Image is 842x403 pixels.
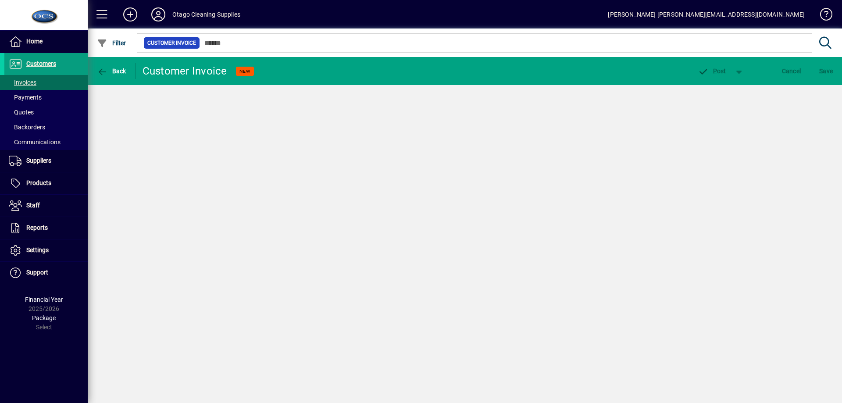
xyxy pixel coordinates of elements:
[4,150,88,172] a: Suppliers
[4,120,88,135] a: Backorders
[819,68,823,75] span: S
[88,63,136,79] app-page-header-button: Back
[4,239,88,261] a: Settings
[116,7,144,22] button: Add
[9,139,61,146] span: Communications
[97,39,126,46] span: Filter
[4,172,88,194] a: Products
[26,224,48,231] span: Reports
[698,68,726,75] span: ost
[143,64,227,78] div: Customer Invoice
[26,269,48,276] span: Support
[813,2,831,30] a: Knowledge Base
[26,38,43,45] span: Home
[819,64,833,78] span: ave
[144,7,172,22] button: Profile
[9,79,36,86] span: Invoices
[172,7,240,21] div: Otago Cleaning Supplies
[693,63,731,79] button: Post
[4,75,88,90] a: Invoices
[26,179,51,186] span: Products
[95,35,128,51] button: Filter
[4,262,88,284] a: Support
[4,195,88,217] a: Staff
[26,202,40,209] span: Staff
[608,7,805,21] div: [PERSON_NAME] [PERSON_NAME][EMAIL_ADDRESS][DOMAIN_NAME]
[95,63,128,79] button: Back
[4,90,88,105] a: Payments
[4,31,88,53] a: Home
[239,68,250,74] span: NEW
[713,68,717,75] span: P
[147,39,196,47] span: Customer Invoice
[9,94,42,101] span: Payments
[4,217,88,239] a: Reports
[25,296,63,303] span: Financial Year
[9,124,45,131] span: Backorders
[26,60,56,67] span: Customers
[4,105,88,120] a: Quotes
[4,135,88,150] a: Communications
[26,157,51,164] span: Suppliers
[32,314,56,321] span: Package
[9,109,34,116] span: Quotes
[817,63,835,79] button: Save
[97,68,126,75] span: Back
[26,246,49,253] span: Settings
